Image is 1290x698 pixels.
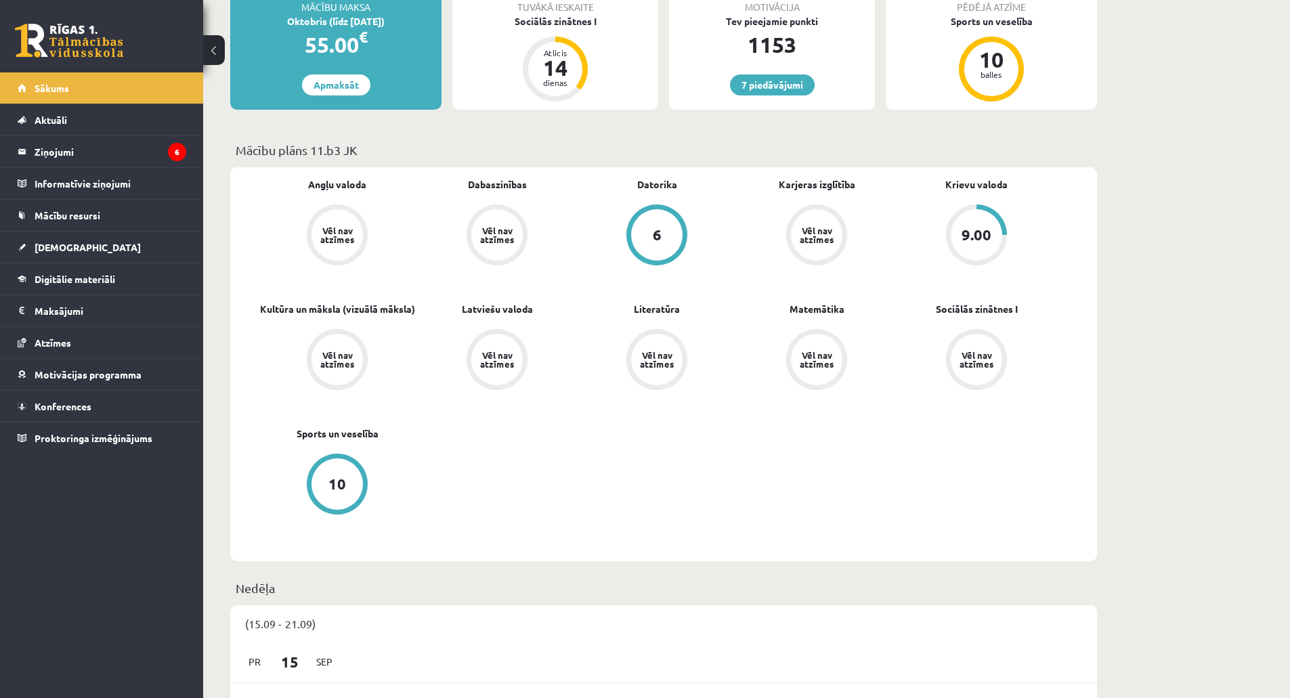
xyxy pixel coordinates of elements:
div: 9.00 [962,227,991,242]
span: Sākums [35,82,69,94]
a: Proktoringa izmēģinājums [18,422,186,454]
p: Nedēļa [236,579,1092,597]
div: 6 [653,227,662,242]
span: Digitālie materiāli [35,273,115,285]
div: Vēl nav atzīmes [798,226,836,244]
p: Mācību plāns 11.b3 JK [236,141,1092,159]
a: Krievu valoda [945,177,1008,192]
legend: Maksājumi [35,295,186,326]
div: Atlicis [535,49,576,57]
span: € [359,27,368,47]
div: dienas [535,79,576,87]
a: Kultūra un māksla (vizuālā māksla) [260,302,415,316]
div: Vēl nav atzīmes [958,351,995,368]
legend: Ziņojumi [35,136,186,167]
div: Vēl nav atzīmes [478,351,516,368]
a: Matemātika [790,302,844,316]
div: Vēl nav atzīmes [798,351,836,368]
a: 10 [257,454,417,517]
div: Vēl nav atzīmes [318,351,356,368]
a: Aktuāli [18,104,186,135]
span: Pr [240,651,269,672]
a: Motivācijas programma [18,359,186,390]
a: Latviešu valoda [462,302,533,316]
a: Karjeras izglītība [779,177,855,192]
a: Dabaszinības [468,177,527,192]
span: Aktuāli [35,114,67,126]
a: Sākums [18,72,186,104]
a: 7 piedāvājumi [730,74,815,95]
div: 1153 [669,28,875,61]
a: Vēl nav atzīmes [417,329,577,393]
div: 55.00 [230,28,442,61]
a: Ziņojumi6 [18,136,186,167]
a: Vēl nav atzīmes [257,329,417,393]
div: balles [971,70,1012,79]
span: Konferences [35,400,91,412]
span: Proktoringa izmēģinājums [35,432,152,444]
a: 6 [577,204,737,268]
a: Vēl nav atzīmes [737,204,897,268]
a: Vēl nav atzīmes [257,204,417,268]
a: Vēl nav atzīmes [417,204,577,268]
div: Vēl nav atzīmes [478,226,516,244]
a: Literatūra [634,302,680,316]
div: 10 [328,477,346,492]
span: Sep [310,651,339,672]
a: 9.00 [897,204,1056,268]
a: Angļu valoda [308,177,366,192]
span: [DEMOGRAPHIC_DATA] [35,241,141,253]
a: Atzīmes [18,327,186,358]
div: Vēl nav atzīmes [318,226,356,244]
a: Digitālie materiāli [18,263,186,295]
span: Motivācijas programma [35,368,142,380]
a: Vēl nav atzīmes [737,329,897,393]
div: 10 [971,49,1012,70]
span: 15 [269,651,311,673]
a: Informatīvie ziņojumi [18,168,186,199]
a: Sports un veselība 10 balles [886,14,1097,104]
div: Oktobris (līdz [DATE]) [230,14,442,28]
div: Tev pieejamie punkti [669,14,875,28]
a: Vēl nav atzīmes [897,329,1056,393]
a: Apmaksāt [302,74,370,95]
div: 14 [535,57,576,79]
div: Sports un veselība [886,14,1097,28]
a: Sociālās zinātnes I [936,302,1018,316]
legend: Informatīvie ziņojumi [35,168,186,199]
a: Datorika [637,177,677,192]
div: Sociālās zinātnes I [452,14,658,28]
a: Sociālās zinātnes I Atlicis 14 dienas [452,14,658,104]
a: Rīgas 1. Tālmācības vidusskola [15,24,123,58]
a: Vēl nav atzīmes [577,329,737,393]
a: Sports un veselība [297,427,379,441]
span: Atzīmes [35,336,71,349]
a: Maksājumi [18,295,186,326]
a: [DEMOGRAPHIC_DATA] [18,232,186,263]
div: Vēl nav atzīmes [638,351,676,368]
span: Mācību resursi [35,209,100,221]
a: Konferences [18,391,186,422]
i: 6 [168,143,186,161]
a: Mācību resursi [18,200,186,231]
div: (15.09 - 21.09) [230,605,1097,642]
